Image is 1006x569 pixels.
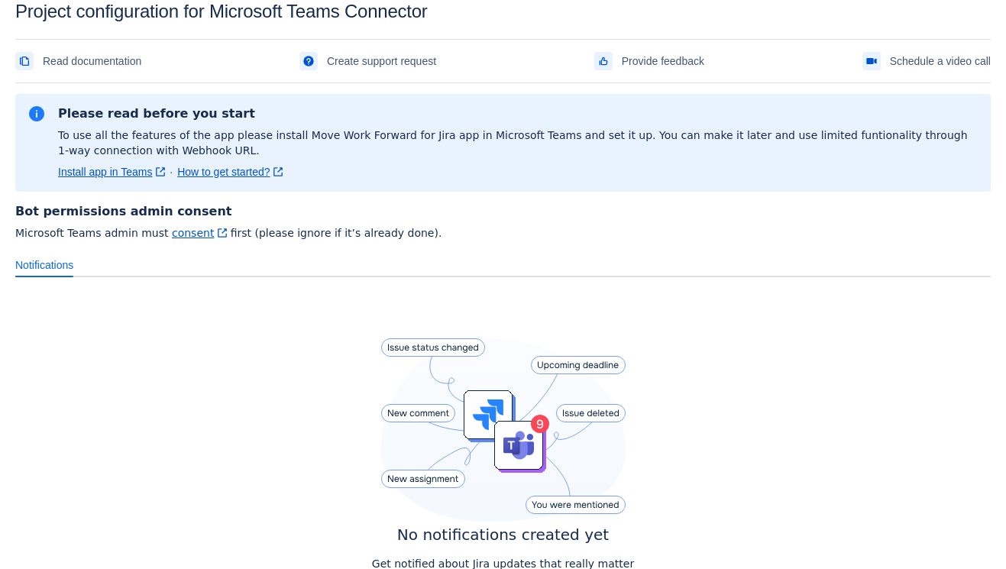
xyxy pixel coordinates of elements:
span: Microsoft Teams admin must first (please ignore if it’s already done). [15,225,991,241]
a: Read documentation [15,49,141,73]
span: information [27,105,46,123]
a: Schedule a video call [862,49,991,73]
h4: Bot permissions admin consent [15,204,991,219]
a: Provide feedback [594,49,704,73]
span: Create support request [327,49,436,73]
span: documentation [18,55,31,67]
span: feedback [597,55,610,67]
span: support [302,55,315,67]
div: Project configuration for Microsoft Teams Connector [15,1,991,22]
span: Notifications [15,257,73,273]
a: Create support request [299,49,436,73]
a: consent [172,227,227,239]
h4: No notifications created yet [372,525,634,544]
span: Provide feedback [622,49,704,73]
a: How to get started? [177,164,283,179]
a: Install app in Teams [58,164,165,179]
p: To use all the features of the app please install Move Work Forward for Jira app in Microsoft Tea... [58,128,979,158]
span: Read documentation [43,49,141,73]
span: Schedule a video call [890,49,991,73]
span: videoCall [865,55,878,67]
h2: Please read before you start [58,106,979,121]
